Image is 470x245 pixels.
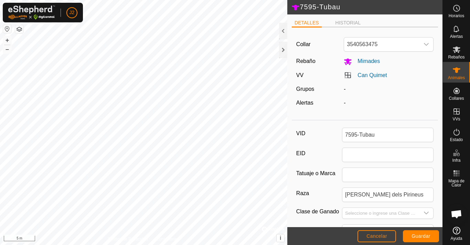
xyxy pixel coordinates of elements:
[443,224,470,243] a: Ayuda
[448,55,464,59] span: Rebaños
[70,9,75,16] span: J2
[357,230,396,242] button: Cancelar
[357,72,387,78] a: Can Quimet
[292,19,322,28] li: DETALLES
[296,58,316,64] label: Rebaño
[296,72,303,78] label: VV
[449,14,464,18] span: Horarios
[108,236,148,242] a: Política de Privacidad
[3,25,11,33] button: Restablecer Mapa
[277,234,284,242] button: i
[296,207,342,216] label: Clase de Ganado
[419,208,433,219] div: dropdown trigger
[448,76,465,80] span: Animales
[452,158,460,162] span: Infra
[296,86,314,92] label: Grupos
[446,204,467,224] a: Obre el xat
[296,40,311,49] label: Collar
[296,148,342,159] label: EID
[445,179,468,187] span: Mapa de Calor
[8,6,55,20] img: Logo Gallagher
[296,128,342,139] label: VID
[280,235,281,241] span: i
[450,34,463,39] span: Alertas
[156,236,179,242] a: Contáctenos
[15,25,23,33] button: Capas del Mapa
[296,188,342,199] label: Raza
[333,19,364,26] li: HISTORIAL
[450,138,463,142] span: Estado
[352,58,380,64] span: Mimades
[342,208,419,219] input: Seleccione o ingrese una Clase de Ganado
[3,45,11,53] button: –
[296,168,342,179] label: Tatuaje o Marca
[341,85,436,93] div: -
[449,96,464,100] span: Collares
[341,99,436,107] div: -
[419,38,433,51] div: dropdown trigger
[3,36,11,44] button: +
[451,236,462,241] span: Ayuda
[412,233,430,239] span: Guardar
[452,117,460,121] span: VVs
[344,38,419,51] span: 3540563475
[296,224,342,236] label: Día de Nacimiento
[403,230,439,242] button: Guardar
[296,100,313,106] label: Alertas
[291,3,442,12] h2: 7595-Tubau
[366,233,387,239] span: Cancelar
